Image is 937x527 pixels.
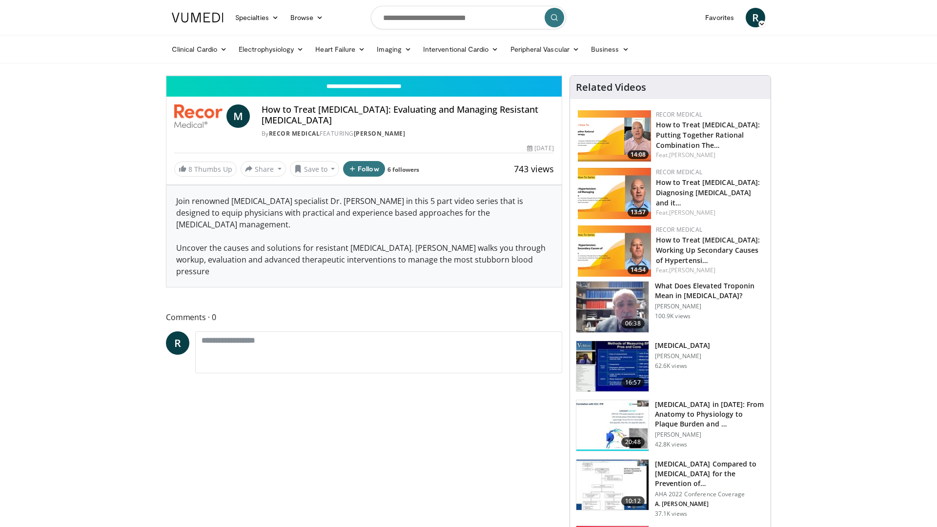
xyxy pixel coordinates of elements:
[166,185,562,287] div: Join renowned [MEDICAL_DATA] specialist Dr. [PERSON_NAME] in this 5 part video series that is des...
[354,129,406,138] a: [PERSON_NAME]
[621,437,645,447] span: 20:48
[576,460,649,510] img: 7c0f9b53-1609-4588-8498-7cac8464d722.150x105_q85_crop-smart_upscale.jpg
[233,40,309,59] a: Electrophysiology
[656,208,763,217] div: Feat.
[655,362,687,370] p: 62.6K views
[371,6,566,29] input: Search topics, interventions
[655,500,765,508] p: A. [PERSON_NAME]
[655,341,711,350] h3: [MEDICAL_DATA]
[262,129,554,138] div: By FEATURING
[166,311,562,324] span: Comments 0
[628,208,649,217] span: 13:57
[628,150,649,159] span: 14:08
[576,281,765,333] a: 06:38 What Does Elevated Troponin Mean in [MEDICAL_DATA]? [PERSON_NAME] 100.9K views
[655,400,765,429] h3: [MEDICAL_DATA] in [DATE]: From Anatomy to Physiology to Plaque Burden and …
[656,110,702,119] a: Recor Medical
[669,208,715,217] a: [PERSON_NAME]
[188,164,192,174] span: 8
[578,168,651,219] img: 6e35119b-2341-4763-b4bf-2ef279db8784.jpg.150x105_q85_crop-smart_upscale.jpg
[655,441,687,448] p: 42.8K views
[655,352,711,360] p: [PERSON_NAME]
[174,162,237,177] a: 8 Thumbs Up
[669,151,715,159] a: [PERSON_NAME]
[655,459,765,488] h3: [MEDICAL_DATA] Compared to [MEDICAL_DATA] for the Prevention of…
[576,459,765,518] a: 10:12 [MEDICAL_DATA] Compared to [MEDICAL_DATA] for the Prevention of… AHA 2022 Conference Covera...
[578,168,651,219] a: 13:57
[655,490,765,498] p: AHA 2022 Conference Coverage
[387,165,419,174] a: 6 followers
[699,8,740,27] a: Favorites
[585,40,635,59] a: Business
[621,378,645,387] span: 16:57
[656,225,702,234] a: Recor Medical
[269,129,320,138] a: Recor Medical
[576,282,649,332] img: 98daf78a-1d22-4ebe-927e-10afe95ffd94.150x105_q85_crop-smart_upscale.jpg
[628,265,649,274] span: 14:54
[621,319,645,328] span: 06:38
[417,40,505,59] a: Interventional Cardio
[669,266,715,274] a: [PERSON_NAME]
[656,266,763,275] div: Feat.
[576,400,649,451] img: 823da73b-7a00-425d-bb7f-45c8b03b10c3.150x105_q85_crop-smart_upscale.jpg
[578,225,651,277] img: 5ca00d86-64b6-43d7-b219-4fe40f4d8433.jpg.150x105_q85_crop-smart_upscale.jpg
[166,40,233,59] a: Clinical Cardio
[656,178,760,207] a: How to Treat [MEDICAL_DATA]: Diagnosing [MEDICAL_DATA] and it…
[655,303,765,310] p: [PERSON_NAME]
[576,341,649,392] img: a92b9a22-396b-4790-a2bb-5028b5f4e720.150x105_q85_crop-smart_upscale.jpg
[576,81,646,93] h4: Related Videos
[241,161,286,177] button: Share
[229,8,285,27] a: Specialties
[656,168,702,176] a: Recor Medical
[371,40,417,59] a: Imaging
[621,496,645,506] span: 10:12
[576,341,765,392] a: 16:57 [MEDICAL_DATA] [PERSON_NAME] 62.6K views
[655,431,765,439] p: [PERSON_NAME]
[746,8,765,27] a: R
[527,144,553,153] div: [DATE]
[578,225,651,277] a: 14:54
[343,161,385,177] button: Follow
[290,161,340,177] button: Save to
[166,331,189,355] a: R
[262,104,554,125] h4: How to Treat [MEDICAL_DATA]: Evaluating and Managing Resistant [MEDICAL_DATA]
[226,104,250,128] a: M
[655,510,687,518] p: 37.1K views
[309,40,371,59] a: Heart Failure
[656,235,760,265] a: How to Treat [MEDICAL_DATA]: Working Up Secondary Causes of Hypertensi…
[285,8,329,27] a: Browse
[174,104,223,128] img: Recor Medical
[656,151,763,160] div: Feat.
[655,281,765,301] h3: What Does Elevated Troponin Mean in [MEDICAL_DATA]?
[655,312,691,320] p: 100.9K views
[656,120,760,150] a: How to Treat [MEDICAL_DATA]: Putting Together Rational Combination The…
[576,400,765,451] a: 20:48 [MEDICAL_DATA] in [DATE]: From Anatomy to Physiology to Plaque Burden and … [PERSON_NAME] 4...
[505,40,585,59] a: Peripheral Vascular
[172,13,224,22] img: VuMedi Logo
[514,163,554,175] span: 743 views
[578,110,651,162] a: 14:08
[578,110,651,162] img: aa0c1c4c-505f-4390-be68-90f38cd57539.png.150x105_q85_crop-smart_upscale.png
